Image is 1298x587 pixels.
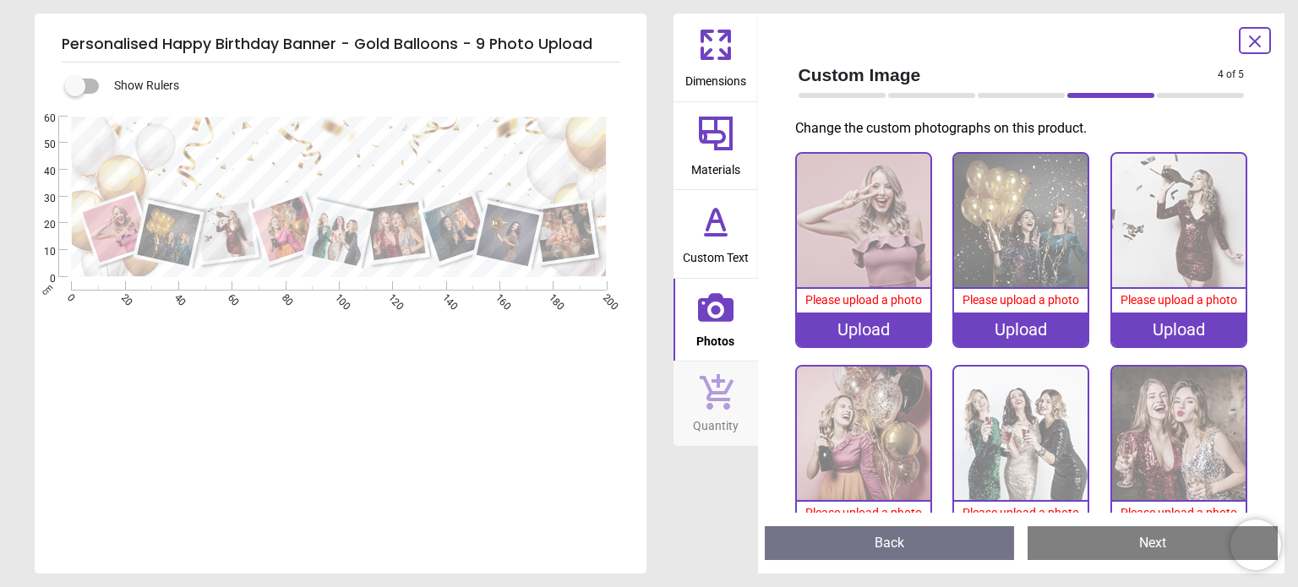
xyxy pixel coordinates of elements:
span: Please upload a photo [805,293,922,307]
p: Change the custom photographs on this product. [795,119,1258,138]
span: 60 [224,291,235,302]
span: Please upload a photo [805,506,922,519]
span: 30 [24,192,56,206]
span: Photos [696,325,734,351]
span: Custom Image [799,63,1219,87]
span: Please upload a photo [1121,293,1237,307]
div: Upload [797,313,930,346]
span: 200 [599,291,610,302]
div: Upload [1112,313,1246,346]
span: 10 [24,245,56,259]
div: Show Rulers [75,76,646,96]
span: 120 [384,291,395,302]
span: Materials [691,154,740,179]
span: Custom Text [683,242,749,267]
span: 0 [63,291,74,302]
span: 50 [24,138,56,152]
span: 20 [24,218,56,232]
button: Next [1028,526,1278,560]
span: 160 [492,291,503,302]
span: 80 [278,291,289,302]
span: 60 [24,111,56,126]
span: 180 [546,291,557,302]
button: Custom Text [674,190,758,278]
div: Upload [954,313,1088,346]
span: 0 [24,272,56,286]
button: Photos [674,279,758,361]
iframe: Brevo live chat [1230,519,1281,570]
button: Dimensions [674,14,758,101]
span: 40 [24,165,56,179]
h5: Personalised Happy Birthday Banner - Gold Balloons - 9 Photo Upload [62,27,619,63]
span: Please upload a photo [963,506,1079,519]
span: 40 [171,291,182,302]
button: Quantity [674,361,758,446]
button: Back [765,526,1015,560]
span: 4 of 5 [1218,68,1244,82]
span: Please upload a photo [1121,506,1237,519]
span: Dimensions [685,65,746,90]
span: cm [40,281,55,296]
span: 100 [331,291,342,302]
span: 140 [439,291,450,302]
span: Quantity [693,410,739,435]
span: 20 [117,291,128,302]
span: Please upload a photo [963,293,1079,307]
button: Materials [674,102,758,190]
